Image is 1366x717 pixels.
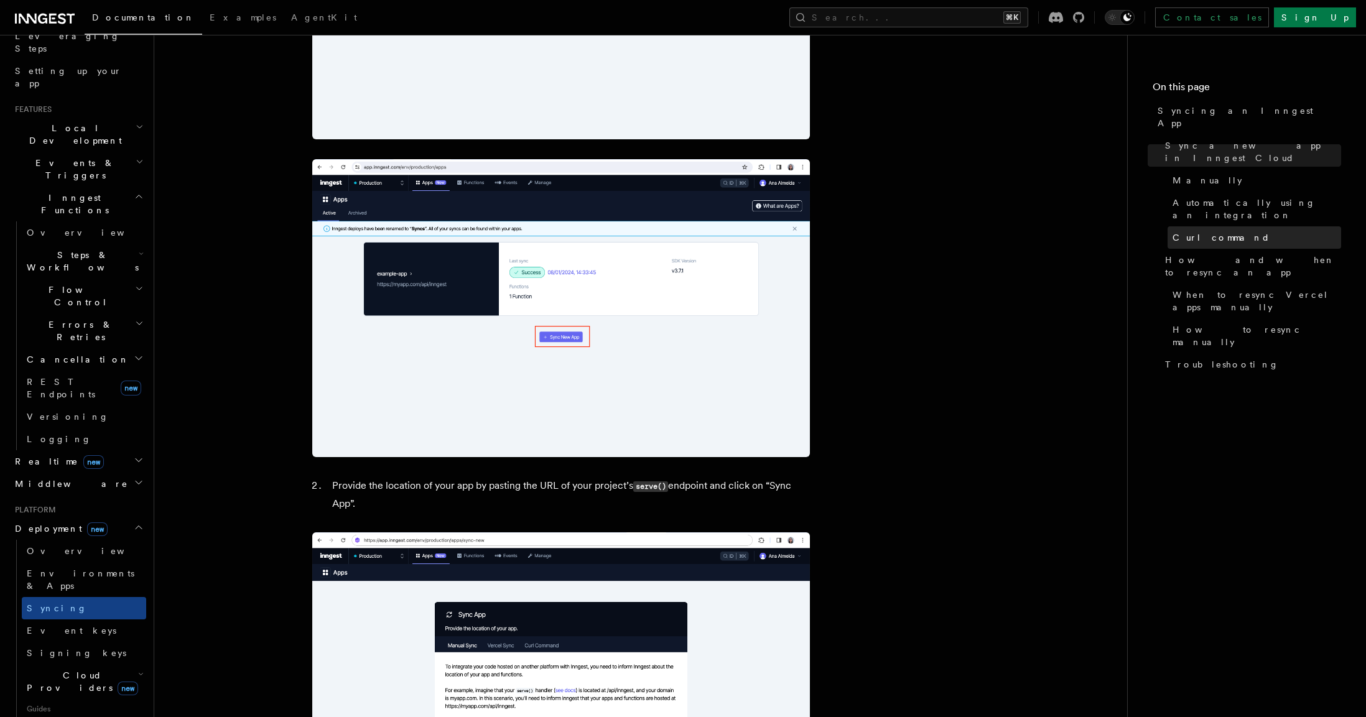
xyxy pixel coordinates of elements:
[10,505,56,515] span: Platform
[10,104,52,114] span: Features
[22,664,146,699] button: Cloud Providersnew
[27,434,91,444] span: Logging
[291,12,357,22] span: AgentKit
[1168,284,1341,318] a: When to resync Vercel apps manually
[22,428,146,450] a: Logging
[10,157,136,182] span: Events & Triggers
[85,4,202,35] a: Documentation
[10,60,146,95] a: Setting up your app
[22,619,146,642] a: Event keys
[22,597,146,619] a: Syncing
[27,626,116,636] span: Event keys
[22,562,146,597] a: Environments & Apps
[1153,99,1341,134] a: Syncing an Inngest App
[22,318,135,343] span: Errors & Retries
[22,540,146,562] a: Overview
[10,517,146,540] button: Deploymentnew
[210,12,276,22] span: Examples
[22,642,146,664] a: Signing keys
[22,279,146,313] button: Flow Control
[10,152,146,187] button: Events & Triggers
[1160,249,1341,284] a: How and when to resync an app
[27,603,87,613] span: Syncing
[22,244,146,279] button: Steps & Workflows
[1165,358,1279,371] span: Troubleshooting
[1160,353,1341,376] a: Troubleshooting
[10,522,108,535] span: Deployment
[10,187,146,221] button: Inngest Functions
[22,353,129,366] span: Cancellation
[1173,323,1341,348] span: How to resync manually
[10,455,104,468] span: Realtime
[27,228,155,238] span: Overview
[1173,197,1341,221] span: Automatically using an integration
[1168,318,1341,353] a: How to resync manually
[10,478,128,490] span: Middleware
[15,66,122,88] span: Setting up your app
[312,159,810,457] img: Inngest Cloud screen with sync new app button when you have apps synced
[1105,10,1135,25] button: Toggle dark mode
[1168,169,1341,192] a: Manually
[202,4,284,34] a: Examples
[10,450,146,473] button: Realtimenew
[1160,134,1341,169] a: Sync a new app in Inngest Cloud
[121,381,141,396] span: new
[22,348,146,371] button: Cancellation
[22,669,138,694] span: Cloud Providers
[83,455,104,469] span: new
[1003,11,1021,24] kbd: ⌘K
[789,7,1028,27] button: Search...⌘K
[22,221,146,244] a: Overview
[10,192,134,216] span: Inngest Functions
[1165,254,1341,279] span: How and when to resync an app
[27,412,109,422] span: Versioning
[1173,231,1270,244] span: Curl command
[1168,192,1341,226] a: Automatically using an integration
[22,284,135,308] span: Flow Control
[87,522,108,536] span: new
[10,473,146,495] button: Middleware
[27,546,155,556] span: Overview
[10,117,146,152] button: Local Development
[1173,289,1341,313] span: When to resync Vercel apps manually
[1274,7,1356,27] a: Sign Up
[633,481,668,492] code: serve()
[27,377,95,399] span: REST Endpoints
[1158,104,1341,129] span: Syncing an Inngest App
[1153,80,1341,99] h4: On this page
[22,405,146,428] a: Versioning
[1165,139,1341,164] span: Sync a new app in Inngest Cloud
[328,477,810,512] li: Provide the location of your app by pasting the URL of your project’s endpoint and click on “Sync...
[118,682,138,695] span: new
[284,4,365,34] a: AgentKit
[1173,174,1242,187] span: Manually
[27,568,134,591] span: Environments & Apps
[22,249,139,274] span: Steps & Workflows
[1168,226,1341,249] a: Curl command
[10,122,136,147] span: Local Development
[10,25,146,60] a: Leveraging Steps
[92,12,195,22] span: Documentation
[10,221,146,450] div: Inngest Functions
[22,313,146,348] button: Errors & Retries
[27,648,126,658] span: Signing keys
[1155,7,1269,27] a: Contact sales
[22,371,146,405] a: REST Endpointsnew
